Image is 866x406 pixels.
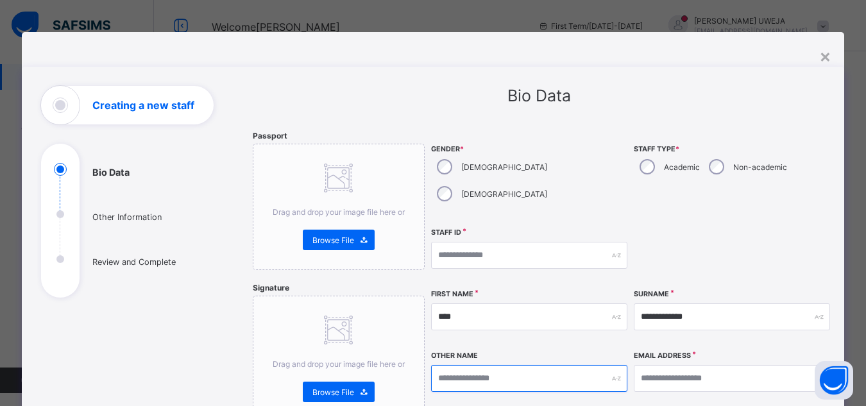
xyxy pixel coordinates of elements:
[431,145,627,153] span: Gender
[634,145,830,153] span: Staff Type
[634,351,691,360] label: Email Address
[273,359,405,369] span: Drag and drop your image file here or
[431,228,461,237] label: Staff ID
[733,162,787,172] label: Non-academic
[92,100,194,110] h1: Creating a new staff
[312,235,354,245] span: Browse File
[431,290,473,298] label: First Name
[815,361,853,400] button: Open asap
[819,45,831,67] div: ×
[312,387,354,397] span: Browse File
[461,189,547,199] label: [DEMOGRAPHIC_DATA]
[253,131,287,140] span: Passport
[431,351,478,360] label: Other Name
[273,207,405,217] span: Drag and drop your image file here or
[507,86,571,105] span: Bio Data
[664,162,700,172] label: Academic
[634,290,669,298] label: Surname
[461,162,547,172] label: [DEMOGRAPHIC_DATA]
[253,283,289,292] span: Signature
[253,144,425,270] div: Drag and drop your image file here orBrowse File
